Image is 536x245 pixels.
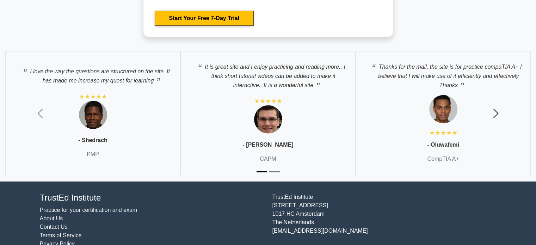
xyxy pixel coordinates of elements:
[155,11,254,26] a: Start Your Free 7-Day Trial
[254,97,282,105] div: ★★★★★
[257,168,267,176] button: Slide 1
[363,59,523,90] p: Thanks for the mail, the site is for practice compaTIA A+ I believe that I will make use of it ef...
[79,101,107,129] img: Testimonial 1
[269,168,280,176] button: Slide 2
[254,105,282,134] img: Testimonial 1
[429,129,457,137] div: ★★★★★
[40,215,63,221] a: About Us
[429,95,457,123] img: Testimonial 1
[87,150,99,159] p: PMP
[427,141,459,149] p: - Oluwafemi
[79,92,107,101] div: ★★★★★
[427,155,459,163] p: CompTIA A+
[40,224,68,230] a: Contact Us
[242,141,293,149] p: - [PERSON_NAME]
[40,207,137,213] a: Practice for your certification and exam
[40,193,264,203] h4: TrustEd Institute
[13,63,173,85] p: I love the way the questions are structured on the site. It has made me increase my quest for lea...
[40,232,82,238] a: Terms of Service
[78,136,107,145] p: - Shedrach
[188,59,348,90] p: It is great site and I enjoy practicing and reading more.. I think short tutorial videos can be a...
[260,155,276,163] p: CAPM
